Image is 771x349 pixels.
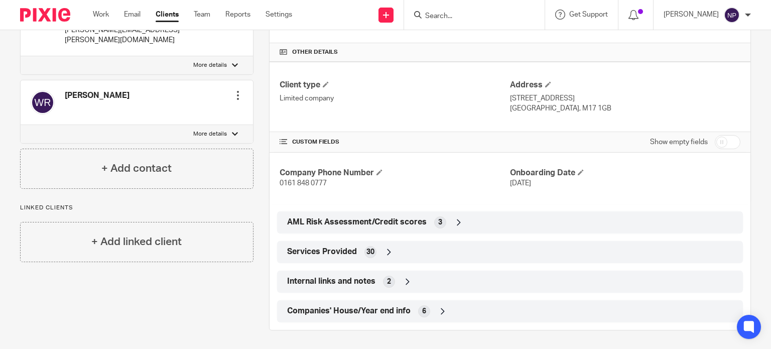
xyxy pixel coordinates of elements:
h4: Company Phone Number [280,168,510,178]
img: svg%3E [724,7,740,23]
span: Internal links and notes [287,276,375,287]
span: Services Provided [287,247,357,257]
label: Show empty fields [650,137,708,147]
h4: + Add contact [101,161,172,176]
p: [PERSON_NAME][EMAIL_ADDRESS][PERSON_NAME][DOMAIN_NAME] [65,25,221,46]
a: Email [124,10,141,20]
span: 30 [366,247,374,257]
h4: [PERSON_NAME] [65,90,130,101]
h4: Onboarding Date [510,168,740,178]
input: Search [424,12,515,21]
a: Team [194,10,210,20]
span: 0161 848 0777 [280,180,327,187]
p: More details [193,61,227,69]
p: [STREET_ADDRESS] [510,93,740,103]
span: 2 [387,277,391,287]
p: More details [193,130,227,138]
h4: CUSTOM FIELDS [280,138,510,146]
img: svg%3E [31,90,55,114]
span: 3 [438,217,442,227]
h4: Address [510,80,740,90]
a: Reports [225,10,250,20]
p: Limited company [280,93,510,103]
a: Clients [156,10,179,20]
span: Companies' House/Year end info [287,306,411,316]
h4: + Add linked client [91,234,182,250]
span: AML Risk Assessment/Credit scores [287,217,427,227]
span: 6 [422,306,426,316]
p: [GEOGRAPHIC_DATA], M17 1GB [510,103,740,113]
p: Linked clients [20,204,253,212]
span: Get Support [569,11,608,18]
a: Settings [266,10,292,20]
a: Work [93,10,109,20]
p: [PERSON_NAME] [664,10,719,20]
span: [DATE] [510,180,531,187]
img: Pixie [20,8,70,22]
span: Other details [292,48,338,56]
h4: Client type [280,80,510,90]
